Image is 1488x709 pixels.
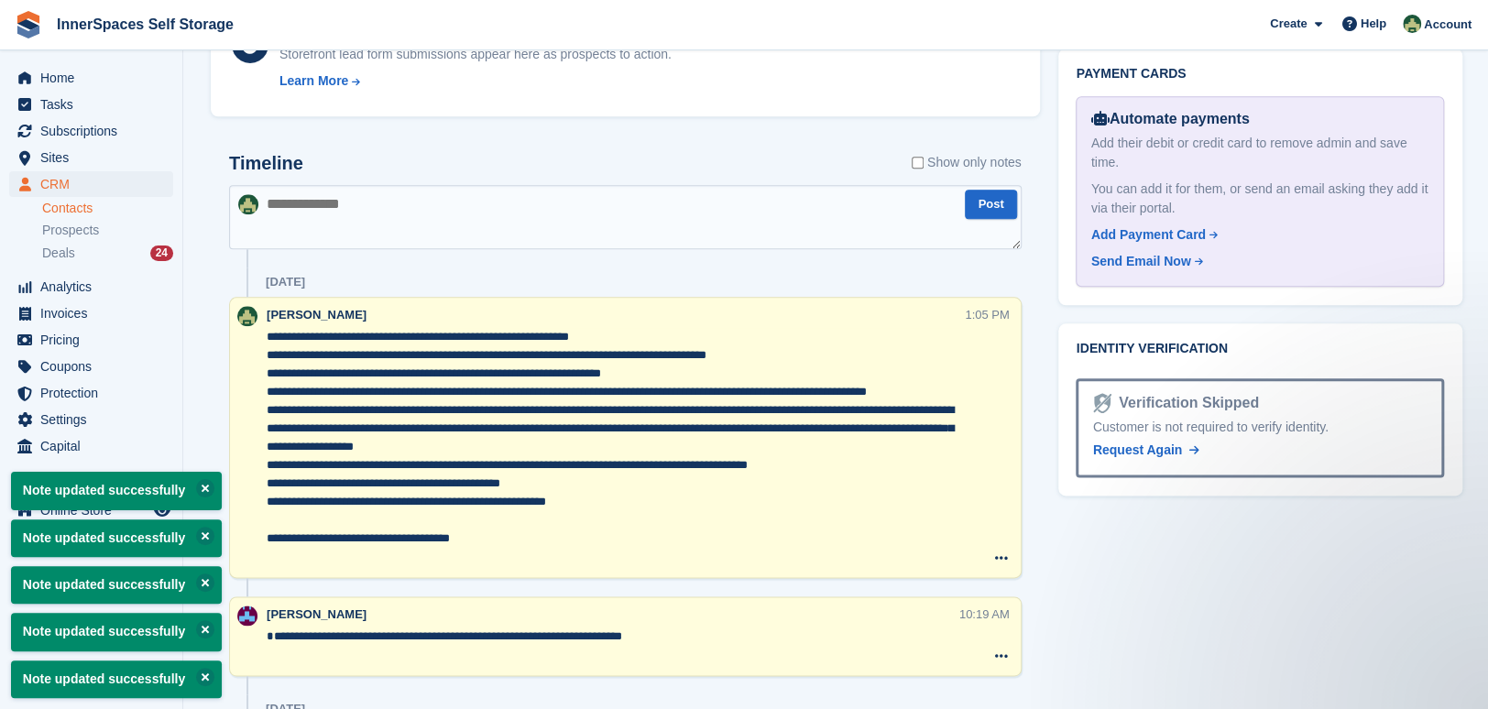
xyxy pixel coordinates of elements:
[279,71,672,91] a: Learn More
[267,308,367,322] span: [PERSON_NAME]
[1270,15,1307,33] span: Create
[9,380,173,406] a: menu
[9,65,173,91] a: menu
[15,11,42,38] img: stora-icon-8386f47178a22dfd0bd8f6a31ec36ba5ce8667c1dd55bd0f319d3a0aa187defe.svg
[40,92,150,117] span: Tasks
[1077,342,1444,356] h2: Identity verification
[9,354,173,379] a: menu
[40,354,150,379] span: Coupons
[9,274,173,300] a: menu
[49,9,241,39] a: InnerSpaces Self Storage
[9,118,173,144] a: menu
[40,327,150,353] span: Pricing
[9,433,173,459] a: menu
[11,566,222,604] p: Note updated successfully
[9,327,173,353] a: menu
[40,380,150,406] span: Protection
[40,145,150,170] span: Sites
[9,145,173,170] a: menu
[229,153,303,174] h2: Timeline
[1091,252,1191,271] div: Send Email Now
[40,171,150,197] span: CRM
[1093,442,1183,457] span: Request Again
[965,306,1009,323] div: 1:05 PM
[1091,134,1428,172] div: Add their debit or credit card to remove admin and save time.
[11,613,222,650] p: Note updated successfully
[11,472,222,509] p: Note updated successfully
[1403,15,1421,33] img: Paula Amey
[42,200,173,217] a: Contacts
[42,221,173,240] a: Prospects
[40,274,150,300] span: Analytics
[1091,225,1206,245] div: Add Payment Card
[40,118,150,144] span: Subscriptions
[1091,108,1428,130] div: Automate payments
[9,407,173,432] a: menu
[1111,392,1259,414] div: Verification Skipped
[40,65,150,91] span: Home
[40,300,150,326] span: Invoices
[279,71,348,91] div: Learn More
[1361,15,1386,33] span: Help
[1093,418,1427,437] div: Customer is not required to verify identity.
[266,275,305,289] div: [DATE]
[237,306,257,326] img: Paula Amey
[965,190,1016,220] button: Post
[279,45,672,64] div: Storefront lead form submissions appear here as prospects to action.
[267,607,367,621] span: [PERSON_NAME]
[9,300,173,326] a: menu
[959,605,1010,623] div: 10:19 AM
[1091,180,1428,218] div: You can add it for them, or send an email asking they add it via their portal.
[912,153,924,172] input: Show only notes
[912,153,1022,172] label: Show only notes
[237,605,257,626] img: Paul Allo
[11,519,222,557] p: Note updated successfully
[40,407,150,432] span: Settings
[238,194,258,214] img: Paula Amey
[42,222,99,239] span: Prospects
[1093,393,1111,413] img: Identity Verification Ready
[1424,16,1472,34] span: Account
[1093,441,1199,460] a: Request Again
[9,92,173,117] a: menu
[42,245,75,262] span: Deals
[42,244,173,263] a: Deals 24
[9,171,173,197] a: menu
[11,660,222,698] p: Note updated successfully
[40,433,150,459] span: Capital
[1077,67,1444,82] h2: Payment cards
[1091,225,1421,245] a: Add Payment Card
[9,497,173,523] a: menu
[150,245,173,261] div: 24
